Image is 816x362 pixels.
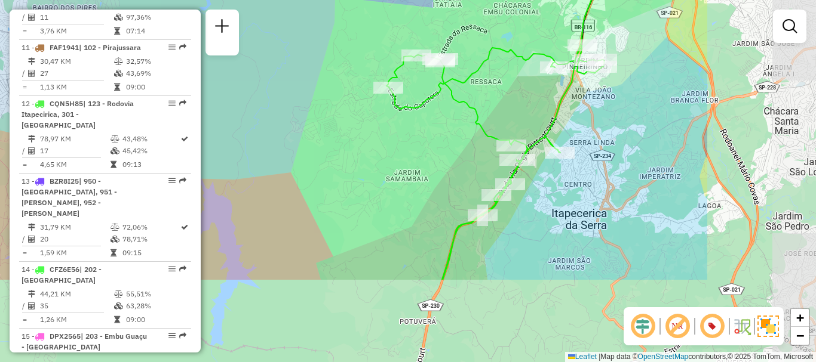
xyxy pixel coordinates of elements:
span: | [599,352,600,361]
span: DPX2565 [50,332,81,341]
i: Total de Atividades [28,236,35,243]
td: 3,76 KM [39,25,113,37]
i: % de utilização do peso [111,224,119,231]
td: 30,47 KM [39,55,113,67]
td: 09:13 [122,159,180,171]
td: 1,13 KM [39,81,113,93]
span: Exibir NR [663,312,692,341]
i: Total de Atividades [28,14,35,21]
td: / [22,233,27,245]
i: Tempo total em rota [114,27,120,35]
i: Tempo total em rota [111,249,116,256]
i: % de utilização da cubagem [114,302,123,310]
td: 72,06% [122,221,180,233]
td: = [22,314,27,326]
td: 43,69% [125,67,186,79]
i: Distância Total [28,58,35,65]
i: % de utilização da cubagem [114,70,123,77]
td: 09:00 [125,314,186,326]
td: = [22,25,27,37]
i: % de utilização do peso [114,58,123,65]
span: 15 - [22,332,147,351]
i: Rota otimizada [181,135,188,143]
span: 11 - [22,43,141,52]
span: | 203 - Embu Guaçu - [GEOGRAPHIC_DATA] [22,332,147,351]
span: BZR8I25 [50,177,79,185]
a: Leaflet [568,352,597,361]
td: = [22,159,27,171]
i: Tempo total em rota [114,83,120,91]
td: 63,28% [125,300,186,312]
a: Zoom out [791,327,809,345]
i: % de utilização do peso [111,135,119,143]
td: 09:15 [122,247,180,259]
em: Rota exportada [179,44,186,51]
em: Opções [168,332,176,339]
i: Distância Total [28,135,35,143]
a: OpenStreetMap [638,352,689,361]
td: 43,48% [122,133,180,145]
span: | 123 - Rodovia Itapecirica, 301 - [GEOGRAPHIC_DATA] [22,99,134,129]
a: Exibir filtros [778,14,802,38]
em: Opções [168,265,176,273]
td: = [22,247,27,259]
span: + [796,310,804,325]
em: Opções [168,177,176,184]
td: 07:14 [125,25,186,37]
span: 12 - [22,99,134,129]
i: Tempo total em rota [114,316,120,323]
span: CQN5H85 [50,99,83,108]
i: Total de Atividades [28,70,35,77]
i: Tempo total em rota [111,161,116,168]
td: 45,42% [122,145,180,157]
td: 17 [39,145,110,157]
span: 13 - [22,177,117,218]
td: 35 [39,300,113,312]
td: / [22,145,27,157]
td: 09:00 [125,81,186,93]
td: 44,21 KM [39,288,113,300]
img: Exibir/Ocultar setores [757,315,779,337]
i: % de utilização da cubagem [111,236,119,243]
td: 78,97 KM [39,133,110,145]
td: 1,26 KM [39,314,113,326]
em: Opções [168,44,176,51]
td: 55,51% [125,288,186,300]
td: 97,36% [125,11,186,23]
td: 27 [39,67,113,79]
td: = [22,81,27,93]
i: % de utilização da cubagem [114,14,123,21]
td: 11 [39,11,113,23]
td: 20 [39,233,110,245]
span: | 950 - [GEOGRAPHIC_DATA], 951 - [PERSON_NAME], 952 - [PERSON_NAME] [22,177,117,218]
td: 78,71% [122,233,180,245]
td: 31,79 KM [39,221,110,233]
td: 4,65 KM [39,159,110,171]
i: % de utilização da cubagem [111,147,119,154]
td: 1,59 KM [39,247,110,259]
i: Total de Atividades [28,302,35,310]
span: | 102 - Pirajussara [79,43,141,52]
em: Rota exportada [179,100,186,107]
span: − [796,328,804,343]
i: Distância Total [28,224,35,231]
td: / [22,67,27,79]
em: Rota exportada [179,332,186,339]
span: Exibir número da rota [698,312,726,341]
em: Rota exportada [179,177,186,184]
em: Opções [168,100,176,107]
img: Fluxo de ruas [732,317,751,336]
span: CFZ6E56 [50,265,79,274]
td: / [22,11,27,23]
a: Zoom in [791,309,809,327]
i: % de utilização do peso [114,290,123,298]
td: 32,57% [125,55,186,67]
em: Rota exportada [179,265,186,273]
a: Nova sessão e pesquisa [210,14,234,41]
td: / [22,300,27,312]
span: 14 - [22,265,102,284]
i: Distância Total [28,290,35,298]
div: Map data © contributors,© 2025 TomTom, Microsoft [565,352,816,362]
i: Rota otimizada [181,224,188,231]
span: | 202 - [GEOGRAPHIC_DATA] [22,265,102,284]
